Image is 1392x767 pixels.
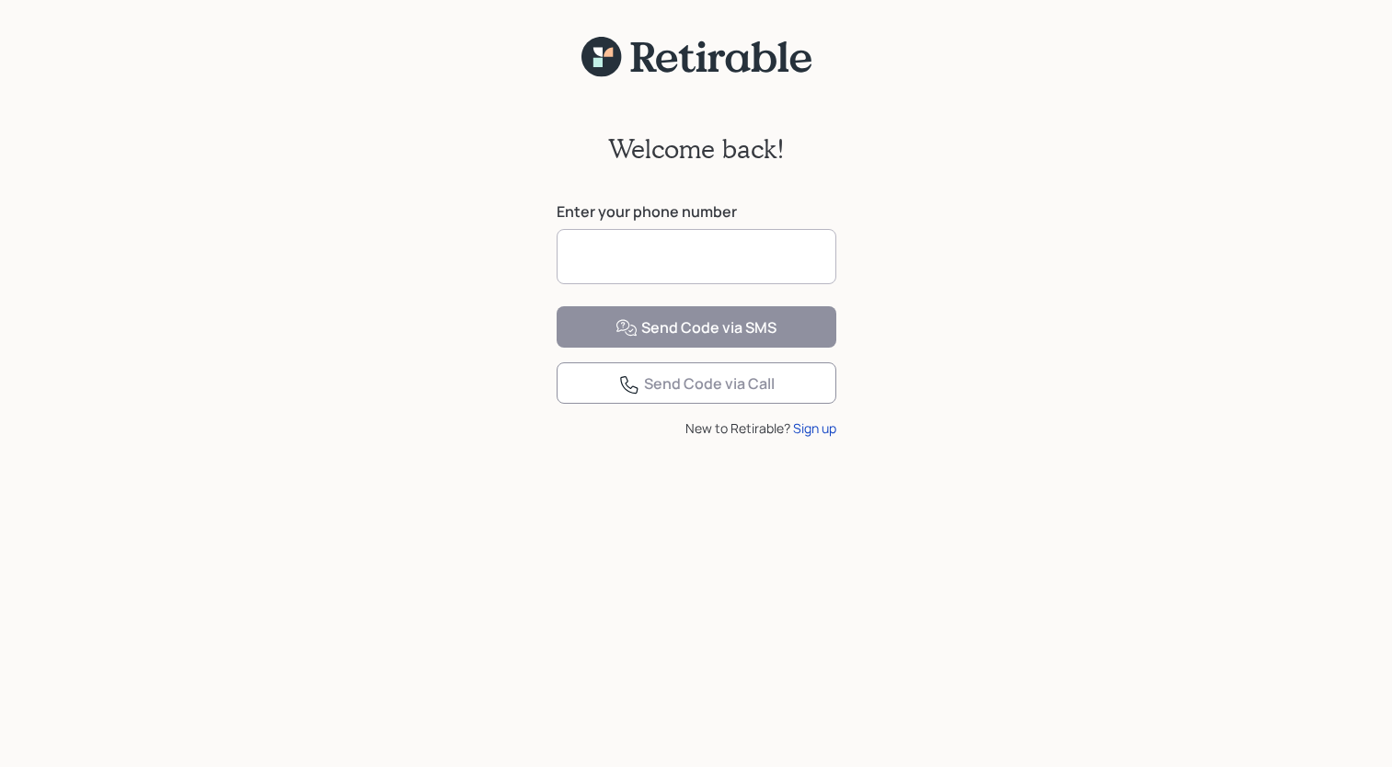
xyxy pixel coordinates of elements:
div: Send Code via Call [618,373,775,395]
div: New to Retirable? [557,418,836,438]
h2: Welcome back! [608,133,785,165]
button: Send Code via SMS [557,306,836,348]
div: Sign up [793,418,836,438]
label: Enter your phone number [557,201,836,222]
div: Send Code via SMS [615,317,777,339]
button: Send Code via Call [557,362,836,404]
